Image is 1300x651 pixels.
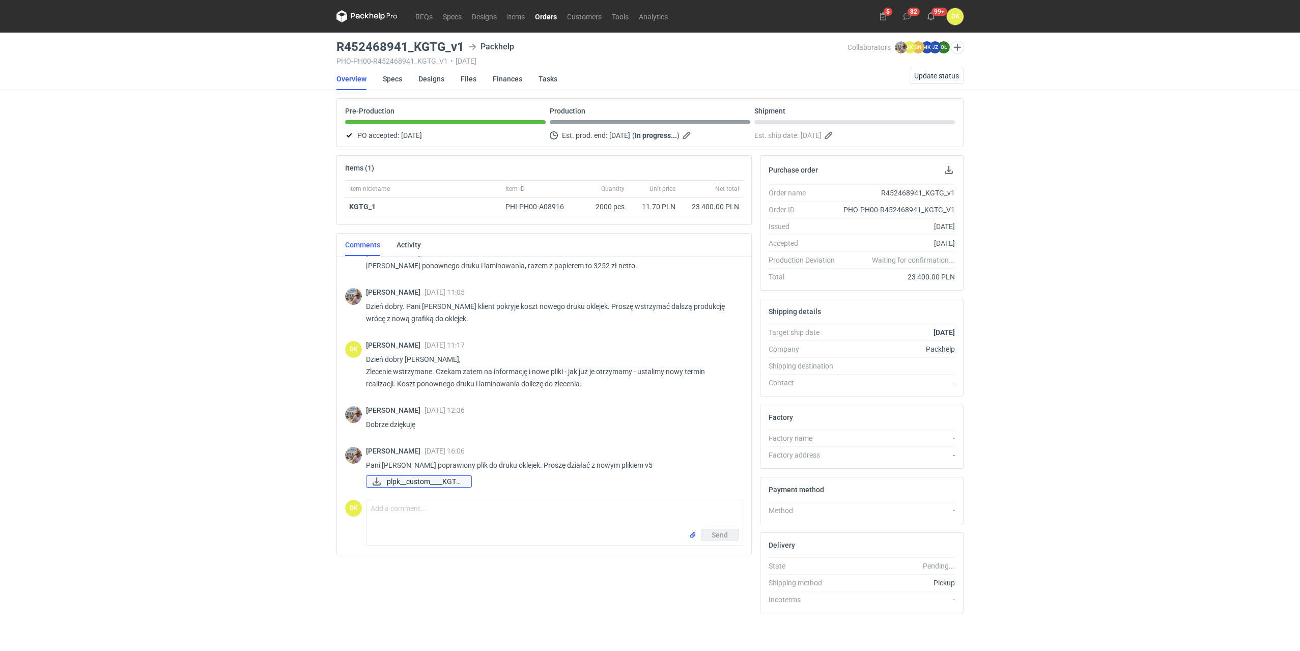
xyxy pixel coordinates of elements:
[366,475,468,488] div: plpk__custom____KGTG__d0__oR452468941__v5.pdf
[712,531,728,539] span: Send
[345,234,380,256] a: Comments
[843,221,955,232] div: [DATE]
[903,41,916,53] figcaption: DK
[769,361,843,371] div: Shipping destination
[910,68,964,84] button: Update status
[609,129,630,141] span: [DATE]
[578,197,629,216] div: 2000 pcs
[769,327,843,337] div: Target ship date
[843,238,955,248] div: [DATE]
[461,68,476,90] a: Files
[769,272,843,282] div: Total
[951,41,964,54] button: Edit collaborators
[425,447,465,455] span: [DATE] 16:06
[769,344,843,354] div: Company
[366,459,735,471] p: Pani [PERSON_NAME] poprawiony plik do druku oklejek. Proszę działać z nowym plikiem v5
[769,450,843,460] div: Factory address
[701,529,739,541] button: Send
[366,288,425,296] span: [PERSON_NAME]
[769,205,843,215] div: Order ID
[934,328,955,336] strong: [DATE]
[562,10,607,22] a: Customers
[607,10,634,22] a: Tools
[366,447,425,455] span: [PERSON_NAME]
[366,418,735,431] p: Dobrze dziękuję
[677,131,680,139] em: )
[345,164,374,172] h2: Items (1)
[633,202,675,212] div: 11.70 PLN
[843,450,955,460] div: -
[387,476,463,487] span: plpk__custom____KGTG...
[425,406,465,414] span: [DATE] 12:36
[366,406,425,414] span: [PERSON_NAME]
[769,307,821,316] h2: Shipping details
[366,353,735,390] p: Dzień dobry [PERSON_NAME], Zlecenie wstrzymane. Czekam zatem na informację i nowe pliki - jak już...
[345,107,394,115] p: Pre-Production
[769,595,843,605] div: Incoterms
[769,238,843,248] div: Accepted
[345,500,362,517] figcaption: DK
[345,341,362,358] figcaption: DK
[769,433,843,443] div: Factory name
[401,129,422,141] span: [DATE]
[505,185,525,193] span: Item ID
[634,10,673,22] a: Analytics
[539,68,557,90] a: Tasks
[684,202,739,212] div: 23 400.00 PLN
[754,107,785,115] p: Shipment
[947,8,964,25] div: Dominika Kaczyńska
[467,10,502,22] a: Designs
[895,41,907,53] img: Michał Palasek
[938,41,950,53] figcaption: OŁ
[929,41,941,53] figcaption: JZ
[383,68,402,90] a: Specs
[345,447,362,464] img: Michał Palasek
[366,341,425,349] span: [PERSON_NAME]
[345,129,546,141] div: PO accepted:
[336,41,464,53] h3: R452468941_KGTG_v1
[450,57,453,65] span: •
[843,378,955,388] div: -
[843,578,955,588] div: Pickup
[921,41,933,53] figcaption: MK
[754,129,955,141] div: Est. ship date:
[843,188,955,198] div: R452468941_KGTG_v1
[769,486,824,494] h2: Payment method
[425,288,465,296] span: [DATE] 11:05
[410,10,438,22] a: RFQs
[715,185,739,193] span: Net total
[345,288,362,305] img: Michał Palasek
[769,561,843,571] div: State
[366,475,472,488] a: plpk__custom____KGTG...
[635,131,677,139] strong: In progress...
[366,300,735,325] p: Dzień dobry. Pani [PERSON_NAME] klient pokryje koszt nowego druku oklejek. Proszę wstrzymać dalsz...
[769,413,793,421] h2: Factory
[912,41,924,53] figcaption: BN
[872,255,955,265] em: Waiting for confirmation...
[769,221,843,232] div: Issued
[947,8,964,25] button: DK
[914,72,959,79] span: Update status
[843,505,955,516] div: -
[899,8,915,24] button: 82
[550,129,750,141] div: Est. prod. end:
[649,185,675,193] span: Unit price
[349,185,390,193] span: Item nickname
[682,129,694,141] button: Edit estimated production end date
[843,595,955,605] div: -
[769,378,843,388] div: Contact
[336,68,366,90] a: Overview
[769,188,843,198] div: Order name
[923,562,955,570] em: Pending...
[601,185,625,193] span: Quantity
[943,164,955,176] button: Download PO
[843,205,955,215] div: PHO-PH00-R452468941_KGTG_V1
[769,541,795,549] h2: Delivery
[345,500,362,517] div: Dominika Kaczyńska
[824,129,836,141] button: Edit estimated shipping date
[336,57,847,65] div: PHO-PH00-R452468941_KGTG_V1 [DATE]
[843,433,955,443] div: -
[349,203,376,211] strong: KGTG_1
[769,166,818,174] h2: Purchase order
